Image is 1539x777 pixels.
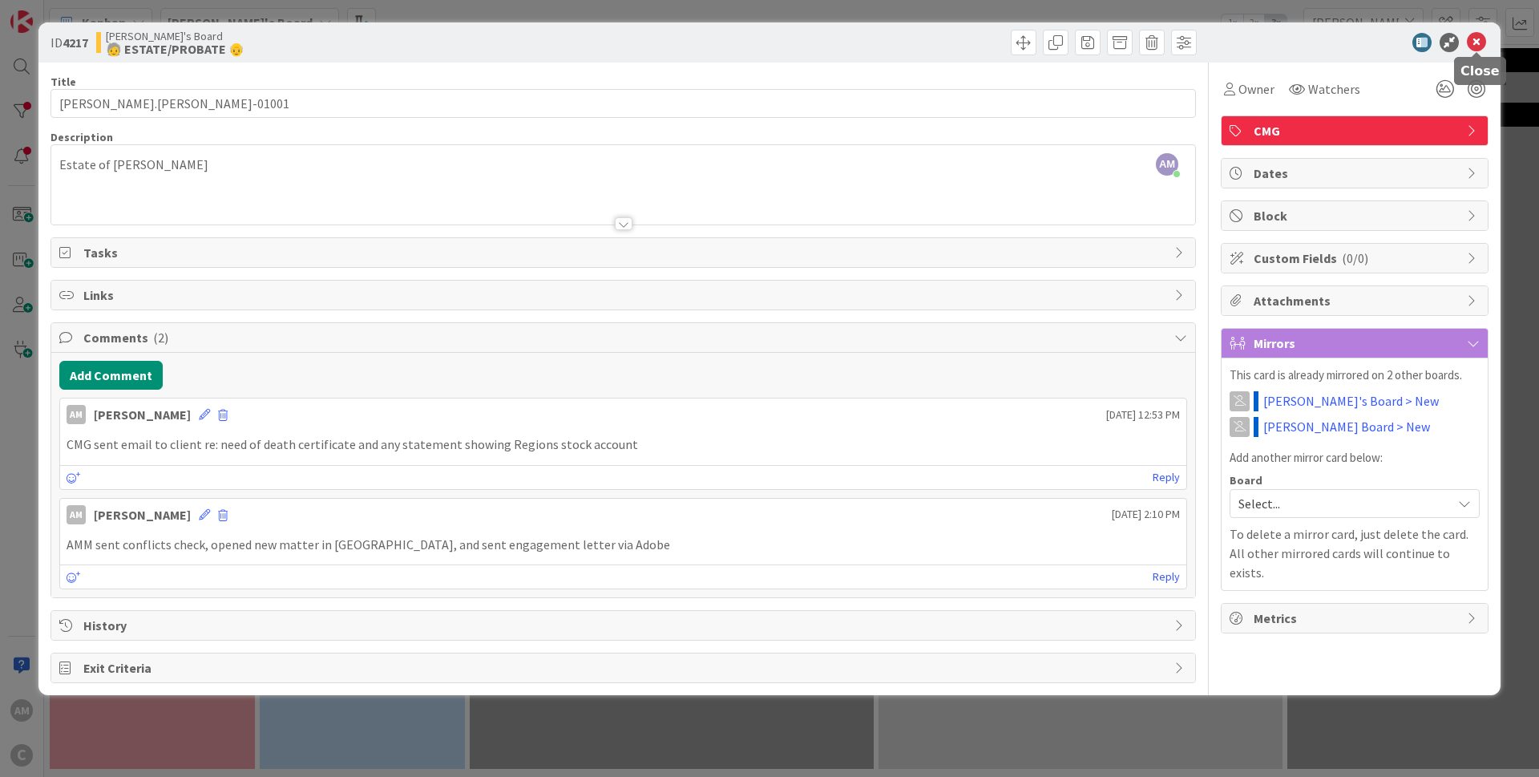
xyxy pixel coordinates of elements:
span: Watchers [1308,79,1360,99]
span: [DATE] 2:10 PM [1112,506,1180,523]
p: CMG sent email to client re: need of death certificate and any statement showing Regions stock ac... [67,435,1180,454]
span: CMG [1254,121,1459,140]
span: Exit Criteria [83,658,1166,678]
span: Links [83,285,1166,305]
span: ( 0/0 ) [1342,250,1368,266]
p: AMM sent conflicts check, opened new matter in [GEOGRAPHIC_DATA], and sent engagement letter via ... [67,536,1180,554]
a: [PERSON_NAME]'s Board > New [1263,391,1439,411]
a: Reply [1153,467,1180,488]
div: [PERSON_NAME] [94,405,191,424]
h5: Close [1460,63,1500,79]
span: Metrics [1254,609,1459,628]
span: Owner [1238,79,1274,99]
span: [DATE] 12:53 PM [1106,407,1180,423]
p: Add another mirror card below: [1230,449,1480,467]
span: Mirrors [1254,334,1459,353]
span: Select... [1238,492,1444,515]
span: Custom Fields [1254,249,1459,268]
span: AM [1156,153,1178,176]
p: To delete a mirror card, just delete the card. All other mirrored cards will continue to exists. [1230,524,1480,582]
input: type card name here... [50,89,1196,118]
div: AM [67,505,86,524]
span: Attachments [1254,291,1459,310]
span: Tasks [83,243,1166,262]
span: ID [50,33,88,52]
span: Board [1230,475,1262,486]
b: 4217 [63,34,88,51]
span: History [83,616,1166,635]
span: Description [50,130,113,144]
span: ( 2 ) [153,330,168,346]
button: Add Comment [59,361,163,390]
label: Title [50,75,76,89]
span: Block [1254,206,1459,225]
span: Dates [1254,164,1459,183]
span: Comments [83,328,1166,347]
a: Reply [1153,567,1180,587]
span: [PERSON_NAME]'s Board [106,30,244,42]
p: This card is already mirrored on 2 other boards. [1230,366,1480,385]
p: Estate of [PERSON_NAME] [59,156,1187,174]
a: [PERSON_NAME] Board > New [1263,417,1430,436]
b: 🧓 ESTATE/PROBATE 👴 [106,42,244,55]
div: AM [67,405,86,424]
div: [PERSON_NAME] [94,505,191,524]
